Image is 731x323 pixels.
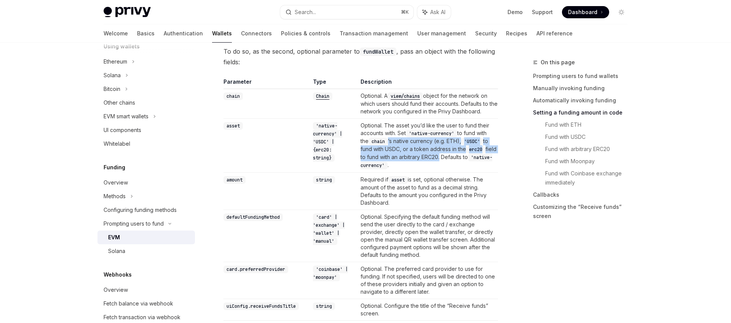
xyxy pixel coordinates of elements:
code: 'coinbase' | 'moonpay' [313,266,348,281]
div: Methods [104,192,126,201]
code: card.preferredProvider [223,266,288,273]
div: Fetch transaction via webhook [104,313,180,322]
div: Solana [104,71,121,80]
code: 'native-currency' | 'USDC' | {erc20: string} [313,122,342,162]
a: Solana [97,244,195,258]
a: Prompting users to fund wallets [533,70,634,82]
code: chain [369,138,388,145]
a: Other chains [97,96,195,110]
div: Solana [108,247,125,256]
a: Overview [97,283,195,297]
a: Authentication [164,24,203,43]
a: Dashboard [562,6,609,18]
code: 'card' | 'exchange' | 'wallet' | 'manual' [313,213,345,245]
div: UI components [104,126,141,135]
div: Search... [295,8,316,17]
div: Fetch balance via webhook [104,299,173,308]
code: 'USDC' [461,138,483,145]
code: asset [223,122,243,130]
div: Ethereum [104,57,127,66]
button: Ask AI [417,5,451,19]
div: EVM [108,233,120,242]
a: Configuring funding methods [97,203,195,217]
a: EVM [97,231,195,244]
td: Optional. A object for the network on which users should fund their accounts. Defaults to the net... [358,89,498,118]
td: Optional. Configure the title of the “Receive funds” screen. [358,299,498,320]
code: viem/chains [388,92,423,100]
a: Setting a funding amount in code [533,107,634,119]
div: Prompting users to fund [104,219,164,228]
div: Other chains [104,98,135,107]
a: Recipes [506,24,527,43]
button: Search...⌘K [280,5,413,19]
a: viem/chains [388,92,423,99]
a: API reference [536,24,573,43]
div: Overview [104,178,128,187]
code: defaultFundingMethod [223,213,283,221]
td: Optional. The asset you’d like the user to fund their accounts with. Set to fund with the ’s nati... [358,118,498,172]
a: Connectors [241,24,272,43]
a: Fund with ETH [545,119,634,131]
code: 'native-currency' [361,154,492,169]
a: Transaction management [340,24,408,43]
h5: Webhooks [104,270,132,279]
code: 'native-currency' [406,130,457,137]
a: Basics [137,24,155,43]
a: Callbacks [533,189,634,201]
div: Overview [104,285,128,294]
button: Toggle dark mode [615,6,627,18]
a: Fund with arbitrary ERC20 [545,143,634,155]
a: User management [417,24,466,43]
code: string [313,302,335,310]
span: To do so, as the second, optional parameter to , pass an object with the following fields: [223,46,498,67]
td: Optional. Specifying the default funding method will send the user directly to the card / exchang... [358,210,498,262]
span: Ask AI [430,8,445,16]
div: Configuring funding methods [104,205,177,215]
span: On this page [541,58,575,67]
th: Description [358,78,498,89]
code: uiConfig.receiveFundsTitle [223,302,299,310]
a: Policies & controls [281,24,330,43]
a: Support [532,8,553,16]
img: light logo [104,7,151,18]
a: Fund with Coinbase exchange immediately [545,167,634,189]
a: Fund with USDC [545,131,634,143]
code: string [313,176,335,184]
a: Automatically invoking funding [533,94,634,107]
a: Demo [508,8,523,16]
span: ⌘ K [401,9,409,15]
code: Chain [313,92,332,100]
a: Fund with Moonpay [545,155,634,167]
code: erc20 [466,146,485,153]
a: Manually invoking funding [533,82,634,94]
h5: Funding [104,163,125,172]
td: Required if is set, optional otherwise. The amount of the asset to fund as a decimal string. Defa... [358,172,498,210]
th: Type [310,78,358,89]
a: Chain [313,92,332,99]
a: Wallets [212,24,232,43]
a: Overview [97,176,195,189]
div: Bitcoin [104,84,120,94]
a: Whitelabel [97,137,195,151]
td: Optional. The preferred card provider to use for funding. If not specified, users will be directe... [358,262,498,299]
div: EVM smart wallets [104,112,148,121]
code: fundWallet [360,48,396,56]
code: chain [223,92,243,100]
code: asset [388,176,408,184]
th: Parameter [223,78,310,89]
a: Welcome [104,24,128,43]
code: amount [223,176,246,184]
a: Customizing the “Receive funds” screen [533,201,634,222]
span: Dashboard [568,8,597,16]
div: Whitelabel [104,139,130,148]
a: UI components [97,123,195,137]
a: Security [475,24,497,43]
a: Fetch balance via webhook [97,297,195,310]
